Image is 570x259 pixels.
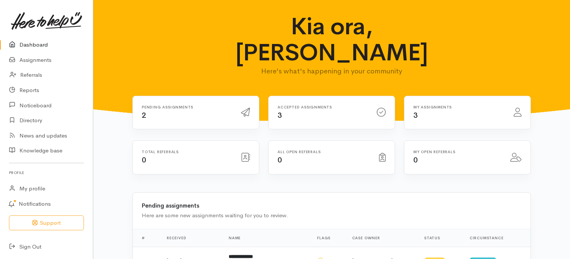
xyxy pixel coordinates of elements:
[413,105,505,109] h6: My assignments
[142,105,232,109] h6: Pending assignments
[413,111,418,120] span: 3
[133,229,161,247] th: #
[278,150,370,154] h6: All open referrals
[413,155,418,165] span: 0
[278,105,368,109] h6: Accepted assignments
[413,150,501,154] h6: My open referrals
[9,168,84,178] h6: Profile
[142,202,199,209] b: Pending assignments
[142,111,146,120] span: 2
[278,155,282,165] span: 0
[9,215,84,231] button: Support
[161,229,223,247] th: Received
[464,229,530,247] th: Circumstance
[222,13,442,66] h1: Kia ora, [PERSON_NAME]
[346,229,418,247] th: Case Owner
[142,211,522,220] div: Here are some new assignments waiting for you to review.
[278,111,282,120] span: 3
[222,66,442,76] p: Here's what's happening in your community
[223,229,311,247] th: Name
[142,155,146,165] span: 0
[311,229,346,247] th: Flags
[142,150,232,154] h6: Total referrals
[418,229,464,247] th: Status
